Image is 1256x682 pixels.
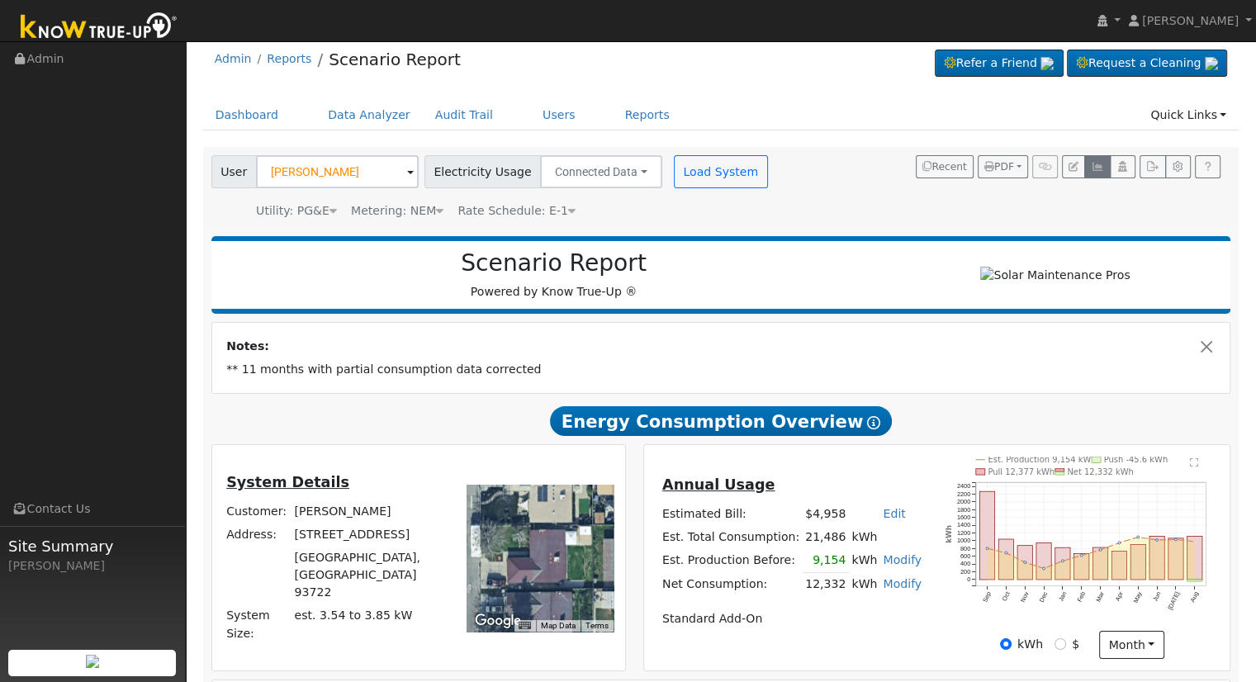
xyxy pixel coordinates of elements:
td: [STREET_ADDRESS] [291,523,443,546]
a: Admin [215,52,252,65]
circle: onclick="" [1080,555,1083,557]
td: Est. Total Consumption: [659,525,802,548]
button: Recent [916,155,974,178]
circle: onclick="" [1043,567,1045,570]
rect: onclick="" [1168,538,1183,580]
td: $4,958 [803,502,849,525]
td: kWh [849,572,880,596]
a: Modify [883,553,922,566]
button: Login As [1110,155,1135,178]
circle: onclick="" [1137,536,1140,538]
td: System Size [291,604,443,645]
a: Quick Links [1138,100,1239,130]
text: Pull 12,377 kWh [988,467,1055,476]
text: Apr [1114,590,1125,603]
text: Est. Production 9,154 kWh [988,456,1097,465]
td: Address: [224,523,291,546]
input: kWh [1000,638,1012,650]
span: Site Summary [8,535,177,557]
div: Utility: PG&E [256,202,337,220]
circle: onclick="" [1175,538,1178,541]
text:  [1190,457,1199,467]
text: 1200 [957,529,970,537]
text: Sep [981,591,993,604]
circle: onclick="" [1062,560,1064,562]
rect: onclick="" [1074,554,1089,580]
rect: onclick="" [998,539,1013,580]
rect: onclick="" [979,492,994,580]
button: Map Data [541,620,576,632]
td: 9,154 [803,549,849,573]
button: Edit User [1062,155,1085,178]
text: May [1132,590,1144,604]
text: Aug [1189,591,1201,604]
text: 2400 [957,483,970,490]
text: Dec [1038,590,1050,604]
span: [PERSON_NAME] [1142,14,1239,27]
text: Jan [1057,591,1068,604]
rect: onclick="" [1017,546,1032,580]
td: kWh [849,549,880,573]
text: 2000 [957,499,970,506]
span: est. 3.54 to 3.85 kW [295,609,413,622]
a: Help Link [1195,155,1220,178]
h2: Scenario Report [228,249,879,277]
text: 400 [960,561,970,568]
text: kWh [946,525,954,543]
input: Select a User [256,155,419,188]
td: kWh [849,525,925,548]
td: [GEOGRAPHIC_DATA], [GEOGRAPHIC_DATA] 93722 [291,547,443,604]
a: Open this area in Google Maps (opens a new window) [471,610,525,632]
img: Know True-Up [12,9,186,46]
circle: onclick="" [1024,561,1026,564]
img: Google [471,610,525,632]
a: Terms (opens in new tab) [585,621,609,630]
button: Settings [1165,155,1191,178]
button: Keyboard shortcuts [519,620,530,632]
div: Powered by Know True-Up ® [220,249,889,301]
a: Users [530,100,588,130]
circle: onclick="" [1156,539,1159,542]
rect: onclick="" [1149,537,1164,580]
a: Reports [267,52,311,65]
label: kWh [1017,636,1043,653]
button: Load System [674,155,768,188]
text: 1400 [957,522,970,529]
td: [PERSON_NAME] [291,500,443,523]
text: Nov [1019,590,1031,604]
div: Metering: NEM [351,202,443,220]
td: Net Consumption: [659,572,802,596]
rect: onclick="" [1093,547,1108,580]
text: Net 12,332 kWh [1068,467,1134,476]
button: Close [1198,338,1216,355]
a: Audit Trail [423,100,505,130]
td: Customer: [224,500,291,523]
input: $ [1055,638,1066,650]
text: 1600 [957,514,970,521]
button: month [1099,631,1164,659]
a: Edit [883,507,905,520]
td: Est. Production Before: [659,549,802,573]
rect: onclick="" [1036,543,1051,580]
u: System Details [226,474,349,490]
a: Dashboard [203,100,291,130]
circle: onclick="" [1099,549,1102,552]
u: Annual Usage [662,476,775,493]
text: 600 [960,552,970,560]
td: Estimated Bill: [659,502,802,525]
td: 21,486 [803,525,849,548]
span: User [211,155,257,188]
text: 2200 [957,490,970,498]
circle: onclick="" [1118,542,1121,544]
text: 200 [960,568,970,575]
div: [PERSON_NAME] [8,557,177,575]
text: Mar [1095,590,1107,604]
strong: Notes: [226,339,269,353]
text: Feb [1076,591,1087,604]
rect: onclick="" [1187,537,1202,580]
img: retrieve [1205,57,1218,70]
td: 12,332 [803,572,849,596]
i: Show Help [867,416,880,429]
button: Connected Data [540,155,662,188]
text: 800 [960,545,970,552]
